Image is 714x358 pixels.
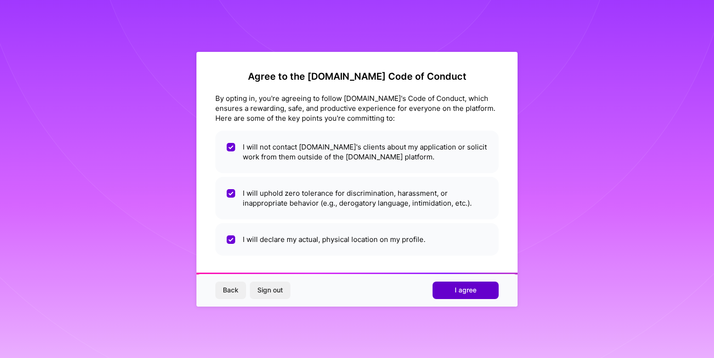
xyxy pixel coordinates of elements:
div: By opting in, you're agreeing to follow [DOMAIN_NAME]'s Code of Conduct, which ensures a rewardin... [215,93,499,123]
button: Sign out [250,282,290,299]
h2: Agree to the [DOMAIN_NAME] Code of Conduct [215,71,499,82]
button: Back [215,282,246,299]
button: I agree [433,282,499,299]
li: I will declare my actual, physical location on my profile. [215,223,499,256]
li: I will uphold zero tolerance for discrimination, harassment, or inappropriate behavior (e.g., der... [215,177,499,219]
span: I agree [455,285,476,295]
span: Back [223,285,238,295]
li: I will not contact [DOMAIN_NAME]'s clients about my application or solicit work from them outside... [215,131,499,173]
span: Sign out [257,285,283,295]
